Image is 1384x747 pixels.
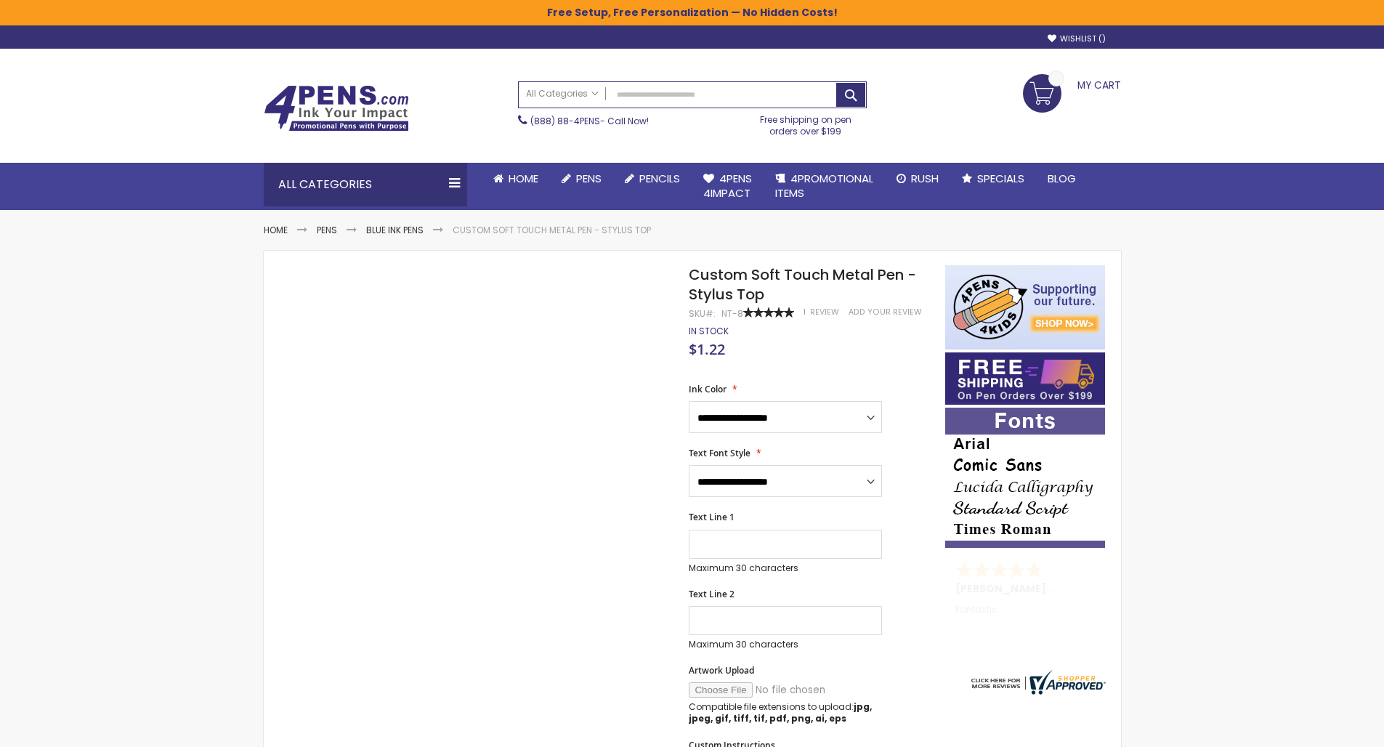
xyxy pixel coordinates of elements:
[1048,33,1106,44] a: Wishlist
[530,115,600,127] a: (888) 88-4PENS
[945,265,1105,350] img: 4pens 4 kids
[689,265,916,304] span: Custom Soft Touch Metal Pen - Stylus Top
[482,163,550,195] a: Home
[689,701,882,724] p: Compatible file extensions to upload:
[804,307,806,318] span: 1
[689,383,727,395] span: Ink Color
[950,163,1036,195] a: Specials
[689,325,729,337] span: In stock
[703,171,752,201] span: 4Pens 4impact
[639,171,680,186] span: Pencils
[689,588,735,600] span: Text Line 2
[689,664,754,677] span: Artwork Upload
[264,224,288,236] a: Home
[945,408,1105,548] img: font-personalization-examples
[264,163,467,206] div: All Categories
[550,163,613,195] a: Pens
[1036,163,1088,195] a: Blog
[955,605,1096,615] div: Fantastic
[804,307,841,318] a: 1 Review
[977,171,1024,186] span: Specials
[911,171,939,186] span: Rush
[613,163,692,195] a: Pencils
[745,108,867,137] div: Free shipping on pen orders over $199
[366,224,424,236] a: Blue ink Pens
[775,171,873,201] span: 4PROMOTIONAL ITEMS
[689,326,729,337] div: Availability
[689,562,882,574] p: Maximum 30 characters
[721,308,743,320] div: NT-8
[849,307,922,318] a: Add Your Review
[689,639,882,650] p: Maximum 30 characters
[692,163,764,210] a: 4Pens4impact
[689,700,872,724] strong: jpg, jpeg, gif, tiff, tif, pdf, png, ai, eps
[885,163,950,195] a: Rush
[264,85,409,132] img: 4Pens Custom Pens and Promotional Products
[453,225,651,236] li: Custom Soft Touch Metal Pen - Stylus Top
[689,511,735,523] span: Text Line 1
[519,82,606,106] a: All Categories
[530,115,649,127] span: - Call Now!
[968,685,1106,698] a: 4pens.com certificate URL
[955,581,1051,596] span: [PERSON_NAME]
[526,88,599,100] span: All Categories
[1048,171,1076,186] span: Blog
[689,339,725,359] span: $1.22
[743,307,794,318] div: 100%
[689,447,750,459] span: Text Font Style
[945,352,1105,405] img: Free shipping on orders over $199
[968,670,1106,695] img: 4pens.com widget logo
[764,163,885,210] a: 4PROMOTIONALITEMS
[576,171,602,186] span: Pens
[317,224,337,236] a: Pens
[509,171,538,186] span: Home
[689,307,716,320] strong: SKU
[810,307,839,318] span: Review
